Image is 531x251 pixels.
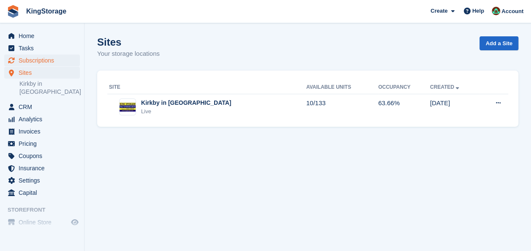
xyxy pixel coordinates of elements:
[19,125,69,137] span: Invoices
[141,98,231,107] div: Kirkby in [GEOGRAPHIC_DATA]
[4,187,80,199] a: menu
[4,175,80,186] a: menu
[479,36,518,50] a: Add a Site
[378,81,430,94] th: Occupancy
[19,175,69,186] span: Settings
[430,84,461,90] a: Created
[19,150,69,162] span: Coupons
[97,49,160,59] p: Your storage locations
[141,107,231,116] div: Live
[107,81,306,94] th: Site
[19,138,69,150] span: Pricing
[19,80,80,96] a: Kirkby in [GEOGRAPHIC_DATA]
[4,67,80,79] a: menu
[19,55,69,66] span: Subscriptions
[19,101,69,113] span: CRM
[8,206,84,214] span: Storefront
[19,187,69,199] span: Capital
[4,150,80,162] a: menu
[19,67,69,79] span: Sites
[4,30,80,42] a: menu
[19,162,69,174] span: Insurance
[97,36,160,48] h1: Sites
[19,113,69,125] span: Analytics
[378,94,430,120] td: 63.66%
[4,55,80,66] a: menu
[4,138,80,150] a: menu
[4,216,80,228] a: menu
[7,5,19,18] img: stora-icon-8386f47178a22dfd0bd8f6a31ec36ba5ce8667c1dd55bd0f319d3a0aa187defe.svg
[19,42,69,54] span: Tasks
[430,7,447,15] span: Create
[306,81,378,94] th: Available Units
[501,7,523,16] span: Account
[4,42,80,54] a: menu
[70,217,80,227] a: Preview store
[430,94,479,120] td: [DATE]
[23,4,70,18] a: KingStorage
[4,162,80,174] a: menu
[4,125,80,137] a: menu
[4,101,80,113] a: menu
[19,216,69,228] span: Online Store
[492,7,500,15] img: John King
[306,94,378,120] td: 10/133
[4,113,80,125] a: menu
[120,103,136,112] img: Image of Kirkby in Ashfield site
[19,30,69,42] span: Home
[472,7,484,15] span: Help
